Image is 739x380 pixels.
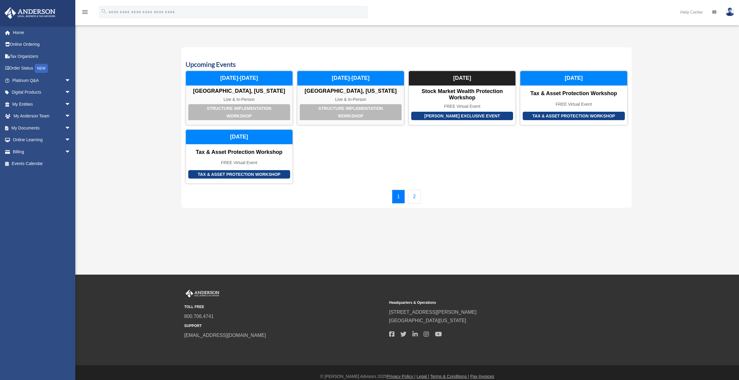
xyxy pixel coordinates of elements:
[297,88,404,95] div: [GEOGRAPHIC_DATA], [US_STATE]
[186,71,293,86] div: [DATE]-[DATE]
[417,374,429,379] a: Legal |
[65,122,77,134] span: arrow_drop_down
[4,26,80,39] a: Home
[4,50,80,62] a: Tax Organizers
[65,74,77,87] span: arrow_drop_down
[186,71,293,125] a: Structure Implementation Workshop [GEOGRAPHIC_DATA], [US_STATE] Live & In-Person [DATE]-[DATE]
[184,304,385,310] small: TOLL FREE
[4,62,80,75] a: Order StatusNEW
[409,88,515,101] div: Stock Market Wealth Protection Workshop
[65,98,77,111] span: arrow_drop_down
[188,104,290,120] div: Structure Implementation Workshop
[520,71,627,125] a: Tax & Asset Protection Workshop Tax & Asset Protection Workshop FREE Virtual Event [DATE]
[520,90,627,97] div: Tax & Asset Protection Workshop
[3,7,57,19] img: Anderson Advisors Platinum Portal
[520,71,627,86] div: [DATE]
[392,190,405,204] a: 1
[186,60,628,69] h3: Upcoming Events
[186,129,293,184] a: Tax & Asset Protection Workshop Tax & Asset Protection Workshop FREE Virtual Event [DATE]
[186,160,293,165] div: FREE Virtual Event
[81,11,89,16] a: menu
[4,98,80,110] a: My Entitiesarrow_drop_down
[184,314,214,319] a: 800.706.4741
[4,86,80,98] a: Digital Productsarrow_drop_down
[389,310,477,315] a: [STREET_ADDRESS][PERSON_NAME]
[184,323,385,329] small: SUPPORT
[389,300,590,306] small: Headquarters & Operations
[470,374,494,379] a: Pay Invoices
[4,122,80,134] a: My Documentsarrow_drop_down
[523,112,625,120] div: Tax & Asset Protection Workshop
[520,102,627,107] div: FREE Virtual Event
[4,39,80,51] a: Online Ordering
[186,149,293,156] div: Tax & Asset Protection Workshop
[297,71,404,86] div: [DATE]-[DATE]
[411,112,513,120] div: [PERSON_NAME] Exclusive Event
[387,374,415,379] a: Privacy Policy |
[4,146,80,158] a: Billingarrow_drop_down
[186,130,293,144] div: [DATE]
[389,318,466,323] a: [GEOGRAPHIC_DATA][US_STATE]
[297,71,404,125] a: Structure Implementation Workshop [GEOGRAPHIC_DATA], [US_STATE] Live & In-Person [DATE]-[DATE]
[297,97,404,102] div: Live & In-Person
[81,8,89,16] i: menu
[35,64,48,73] div: NEW
[4,110,80,122] a: My Anderson Teamarrow_drop_down
[186,88,293,95] div: [GEOGRAPHIC_DATA], [US_STATE]
[65,134,77,146] span: arrow_drop_down
[300,104,402,120] div: Structure Implementation Workshop
[4,158,77,170] a: Events Calendar
[409,104,515,109] div: FREE Virtual Event
[101,8,107,15] i: search
[186,97,293,102] div: Live & In-Person
[65,110,77,123] span: arrow_drop_down
[184,333,266,338] a: [EMAIL_ADDRESS][DOMAIN_NAME]
[408,190,421,204] a: 2
[409,71,515,86] div: [DATE]
[4,74,80,86] a: Platinum Q&Aarrow_drop_down
[409,71,516,125] a: [PERSON_NAME] Exclusive Event Stock Market Wealth Protection Workshop FREE Virtual Event [DATE]
[430,374,469,379] a: Terms & Conditions |
[65,86,77,99] span: arrow_drop_down
[65,146,77,158] span: arrow_drop_down
[4,134,80,146] a: Online Learningarrow_drop_down
[188,170,290,179] div: Tax & Asset Protection Workshop
[725,8,734,16] img: User Pic
[184,290,221,297] img: Anderson Advisors Platinum Portal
